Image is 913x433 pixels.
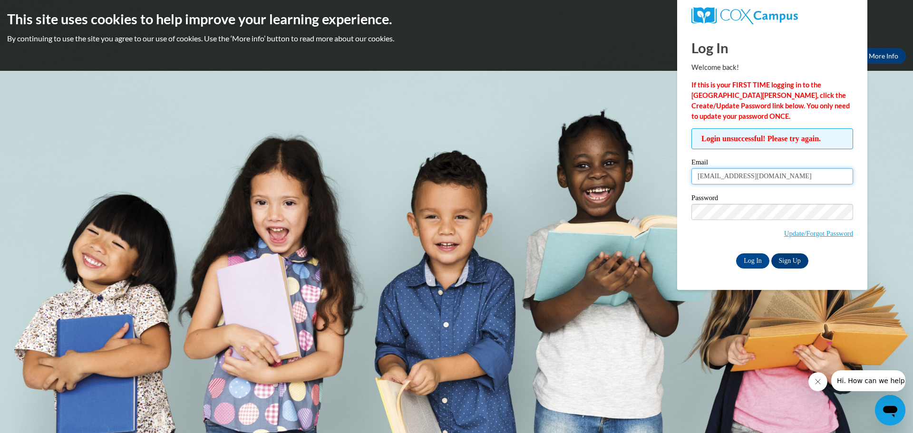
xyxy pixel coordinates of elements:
[691,62,853,73] p: Welcome back!
[691,194,853,204] label: Password
[736,253,769,269] input: Log In
[7,33,906,44] p: By continuing to use the site you agree to our use of cookies. Use the ‘More info’ button to read...
[771,253,808,269] a: Sign Up
[875,395,905,425] iframe: Button to launch messaging window
[831,370,905,391] iframe: Message from company
[691,7,798,24] img: COX Campus
[7,10,906,29] h2: This site uses cookies to help improve your learning experience.
[861,48,906,64] a: More Info
[784,230,853,237] a: Update/Forgot Password
[691,128,853,149] span: Login unsuccessful! Please try again.
[691,81,850,120] strong: If this is your FIRST TIME logging in to the [GEOGRAPHIC_DATA][PERSON_NAME], click the Create/Upd...
[691,7,853,24] a: COX Campus
[691,38,853,58] h1: Log In
[6,7,77,14] span: Hi. How can we help?
[691,159,853,168] label: Email
[808,372,827,391] iframe: Close message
